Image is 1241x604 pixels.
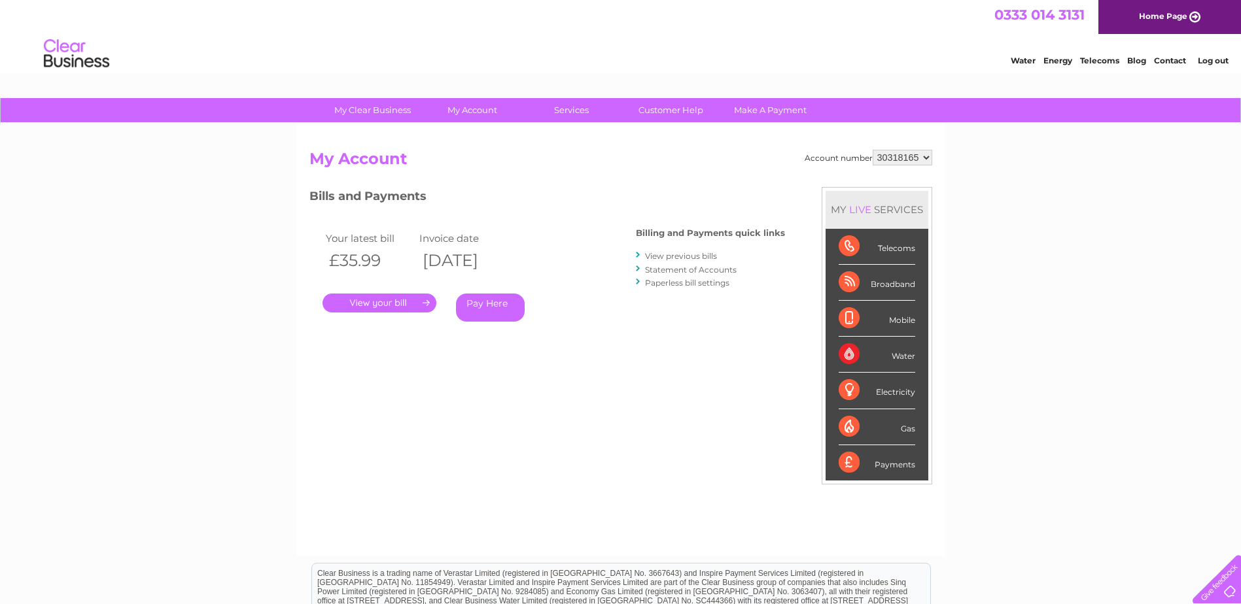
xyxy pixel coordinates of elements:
[839,229,915,265] div: Telecoms
[805,150,932,165] div: Account number
[645,278,729,288] a: Paperless bill settings
[645,265,737,275] a: Statement of Accounts
[418,98,526,122] a: My Account
[323,229,417,247] td: Your latest bill
[319,98,427,122] a: My Clear Business
[645,251,717,261] a: View previous bills
[1154,56,1186,65] a: Contact
[1127,56,1146,65] a: Blog
[1011,56,1036,65] a: Water
[416,229,510,247] td: Invoice date
[456,294,525,322] a: Pay Here
[839,409,915,445] div: Gas
[309,150,932,175] h2: My Account
[1043,56,1072,65] a: Energy
[839,265,915,301] div: Broadband
[1080,56,1119,65] a: Telecoms
[636,228,785,238] h4: Billing and Payments quick links
[416,247,510,274] th: [DATE]
[716,98,824,122] a: Make A Payment
[323,294,436,312] a: .
[617,98,725,122] a: Customer Help
[839,445,915,480] div: Payments
[826,191,928,228] div: MY SERVICES
[994,7,1085,23] a: 0333 014 3131
[312,7,930,63] div: Clear Business is a trading name of Verastar Limited (registered in [GEOGRAPHIC_DATA] No. 3667643...
[847,203,874,216] div: LIVE
[517,98,625,122] a: Services
[323,247,417,274] th: £35.99
[839,373,915,409] div: Electricity
[839,337,915,373] div: Water
[839,301,915,337] div: Mobile
[1198,56,1229,65] a: Log out
[309,187,785,210] h3: Bills and Payments
[43,34,110,74] img: logo.png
